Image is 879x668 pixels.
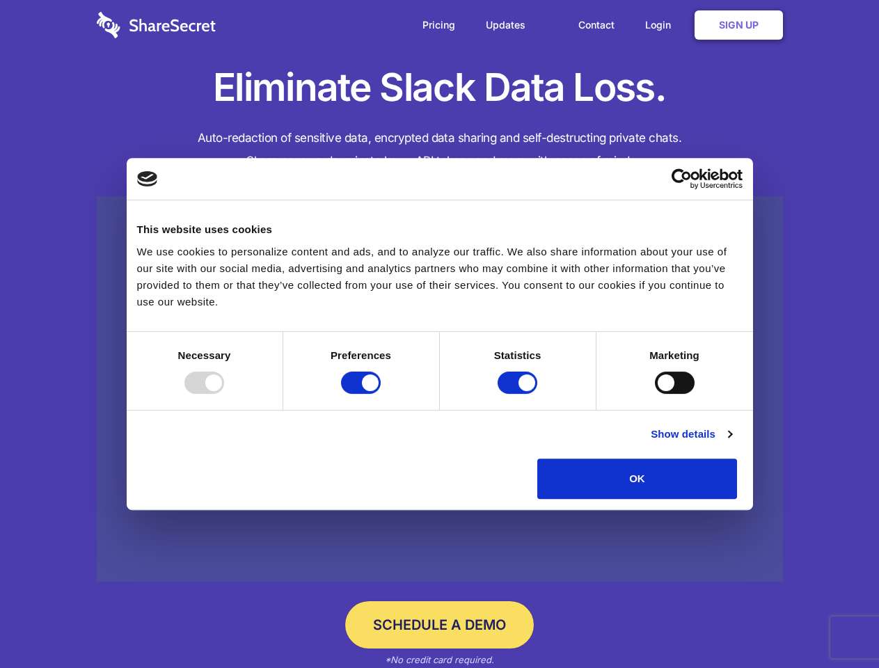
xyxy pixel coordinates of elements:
strong: Preferences [331,349,391,361]
a: Sign Up [695,10,783,40]
a: Login [631,3,692,47]
a: Contact [564,3,628,47]
strong: Marketing [649,349,699,361]
button: OK [537,459,737,499]
a: Show details [651,426,731,443]
div: We use cookies to personalize content and ads, and to analyze our traffic. We also share informat... [137,244,743,310]
img: logo-wordmark-white-trans-d4663122ce5f474addd5e946df7df03e33cb6a1c49d2221995e7729f52c070b2.svg [97,12,216,38]
a: Usercentrics Cookiebot - opens in a new window [621,168,743,189]
h4: Auto-redaction of sensitive data, encrypted data sharing and self-destructing private chats. Shar... [97,127,783,173]
img: logo [137,171,158,186]
h1: Eliminate Slack Data Loss. [97,63,783,113]
a: Schedule a Demo [345,601,534,649]
em: *No credit card required. [385,654,494,665]
a: Pricing [409,3,469,47]
strong: Necessary [178,349,231,361]
strong: Statistics [494,349,541,361]
div: This website uses cookies [137,221,743,238]
a: Wistia video thumbnail [97,196,783,582]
